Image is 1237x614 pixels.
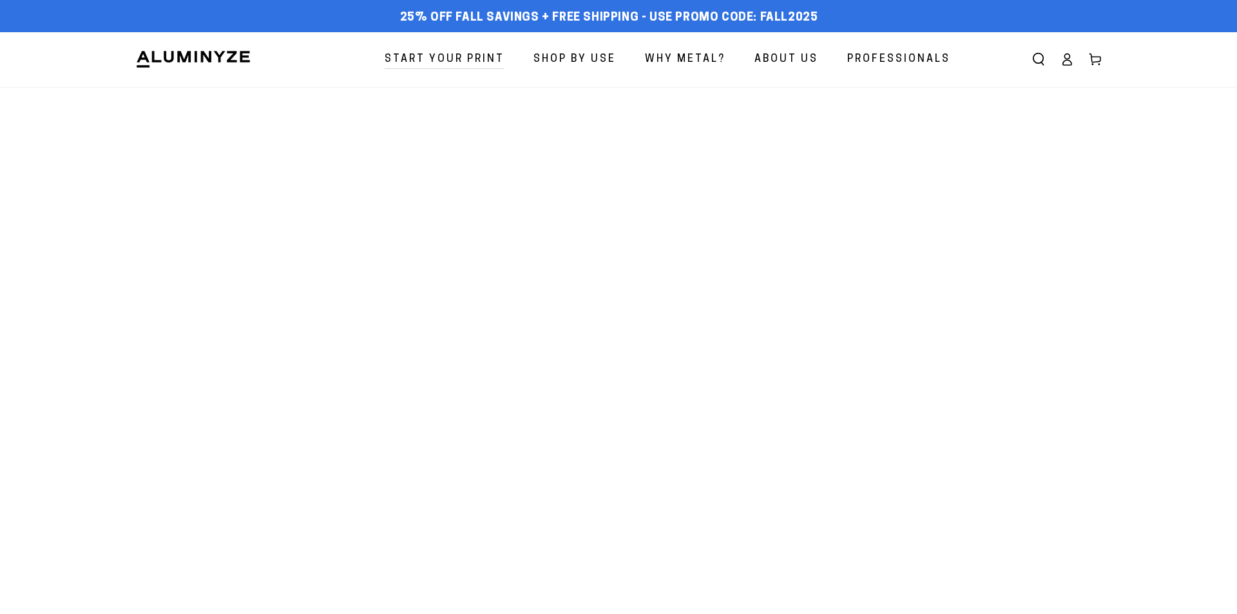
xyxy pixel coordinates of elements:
[754,50,818,69] span: About Us
[635,43,735,77] a: Why Metal?
[838,43,960,77] a: Professionals
[1024,45,1053,73] summary: Search our site
[847,50,950,69] span: Professionals
[645,50,725,69] span: Why Metal?
[385,50,504,69] span: Start Your Print
[745,43,828,77] a: About Us
[375,43,514,77] a: Start Your Print
[524,43,626,77] a: Shop By Use
[400,11,818,25] span: 25% off FALL Savings + Free Shipping - Use Promo Code: FALL2025
[533,50,616,69] span: Shop By Use
[135,50,251,69] img: Aluminyze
